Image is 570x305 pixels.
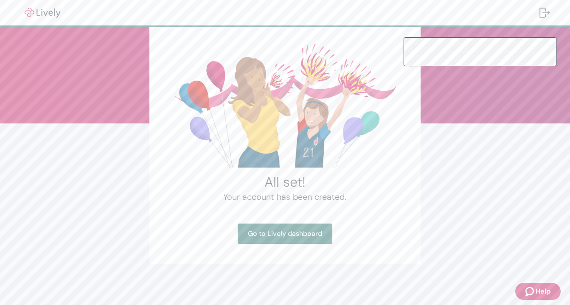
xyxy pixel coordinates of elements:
h2: All set! [170,173,401,190]
span: Help [536,286,550,297]
a: Go to Lively dashboard [238,224,332,244]
button: Zendesk support iconHelp [515,283,561,300]
img: Lively [19,8,66,18]
button: Log out [533,3,556,23]
h4: Your account has been created. [170,190,401,203]
svg: Zendesk support icon [525,286,536,297]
